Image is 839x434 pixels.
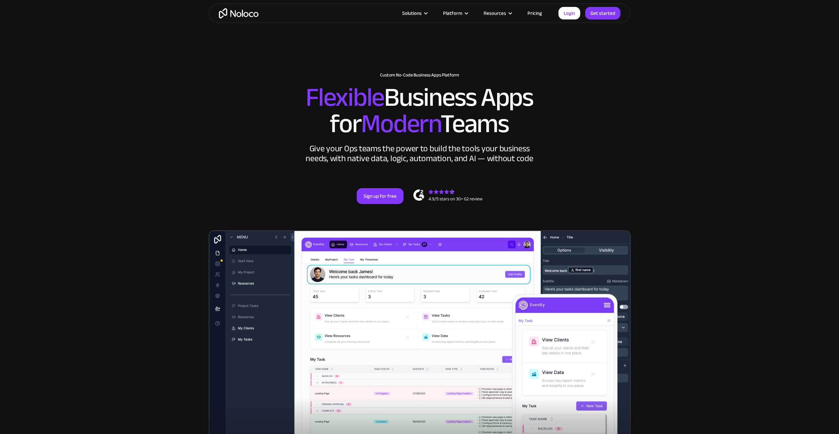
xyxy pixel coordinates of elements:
div: Resources [484,9,506,17]
div: Resources [475,9,519,17]
div: Platform [443,9,462,17]
a: Pricing [519,9,550,17]
div: Solutions [394,9,435,17]
span: Modern [361,99,440,148]
a: home [219,8,258,18]
a: Login [558,7,580,19]
div: Give your Ops teams the power to build the tools your business needs, with native data, logic, au... [304,144,535,163]
a: Sign up for free [357,188,404,204]
div: Solutions [402,9,422,17]
span: Flexible [306,73,384,122]
div: Platform [435,9,475,17]
a: Get started [585,7,620,19]
h2: Business Apps for Teams [215,84,624,137]
h1: Custom No-Code Business Apps Platform [215,72,624,78]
